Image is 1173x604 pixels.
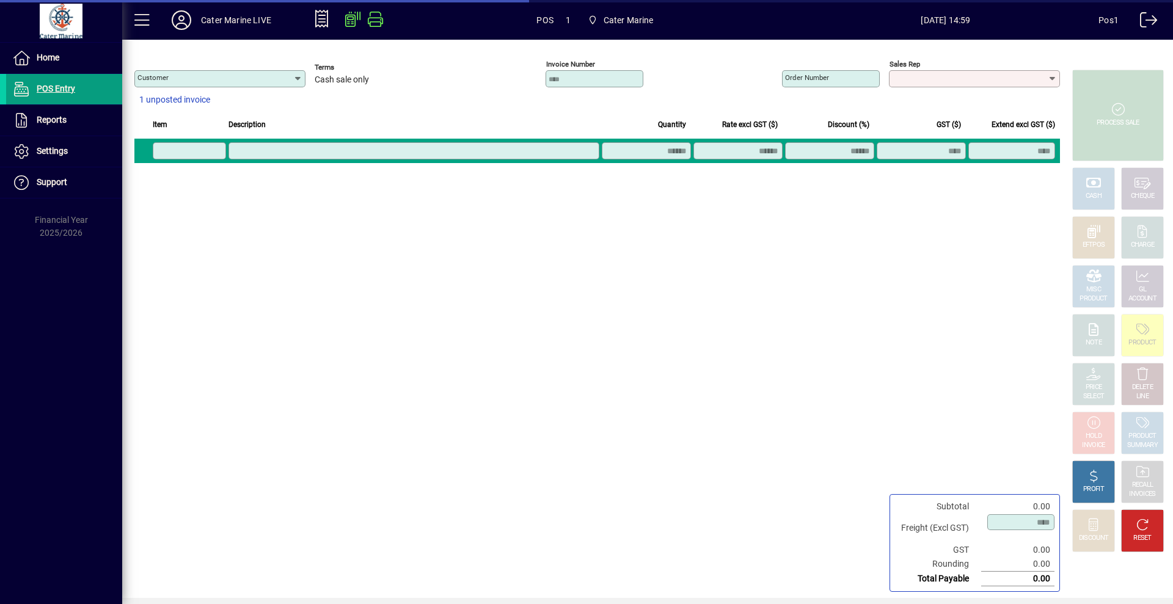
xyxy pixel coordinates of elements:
td: 0.00 [981,543,1054,557]
td: GST [895,543,981,557]
span: Terms [315,64,388,71]
button: Profile [162,9,201,31]
div: PRODUCT [1080,294,1107,304]
div: MISC [1086,285,1101,294]
div: PRODUCT [1128,338,1156,347]
span: Extend excl GST ($) [992,118,1055,131]
td: 0.00 [981,557,1054,572]
div: PRICE [1086,383,1102,392]
div: NOTE [1086,338,1102,347]
td: Total Payable [895,572,981,586]
span: 1 [566,10,571,30]
div: PROCESS SALE [1097,118,1139,128]
span: Reports [37,115,67,125]
span: Home [37,53,59,62]
span: Rate excl GST ($) [722,118,778,131]
div: SUMMARY [1127,441,1158,450]
span: 1 unposted invoice [139,93,210,106]
span: POS [536,10,554,30]
div: PROFIT [1083,485,1104,494]
span: Support [37,177,67,187]
div: PRODUCT [1128,432,1156,441]
span: Description [228,118,266,131]
div: INVOICE [1082,441,1105,450]
div: EFTPOS [1083,241,1105,250]
div: GL [1139,285,1147,294]
span: POS Entry [37,84,75,93]
div: DELETE [1132,383,1153,392]
div: RESET [1133,534,1152,543]
span: Cater Marine [604,10,654,30]
div: ACCOUNT [1128,294,1157,304]
td: 0.00 [981,500,1054,514]
div: CHARGE [1131,241,1155,250]
mat-label: Customer [137,73,169,82]
a: Settings [6,136,122,167]
div: Pos1 [1098,10,1119,30]
div: CASH [1086,192,1102,201]
td: 0.00 [981,572,1054,586]
a: Logout [1131,2,1158,42]
a: Home [6,43,122,73]
div: SELECT [1083,392,1105,401]
span: Cater Marine [583,9,659,31]
div: DISCOUNT [1079,534,1108,543]
span: Discount (%) [828,118,869,131]
span: [DATE] 14:59 [793,10,1099,30]
span: Item [153,118,167,131]
div: Cater Marine LIVE [201,10,271,30]
span: GST ($) [937,118,961,131]
a: Reports [6,105,122,136]
div: RECALL [1132,481,1153,490]
div: CHEQUE [1131,192,1154,201]
div: INVOICES [1129,490,1155,499]
mat-label: Order number [785,73,829,82]
td: Freight (Excl GST) [895,514,981,543]
mat-label: Sales rep [890,60,920,68]
td: Subtotal [895,500,981,514]
mat-label: Invoice number [546,60,595,68]
div: HOLD [1086,432,1102,441]
span: Settings [37,146,68,156]
span: Quantity [658,118,686,131]
div: LINE [1136,392,1149,401]
a: Support [6,167,122,198]
span: Cash sale only [315,75,369,85]
button: 1 unposted invoice [134,89,215,111]
td: Rounding [895,557,981,572]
